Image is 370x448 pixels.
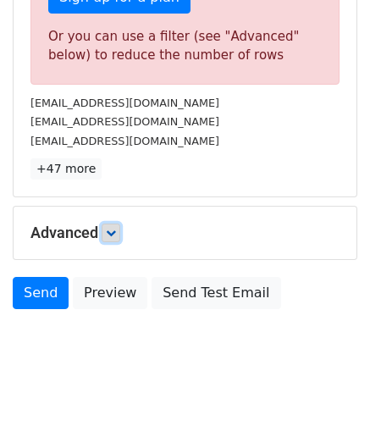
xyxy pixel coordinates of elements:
a: Send [13,277,69,309]
a: Preview [73,277,147,309]
a: Send Test Email [152,277,280,309]
h5: Advanced [30,224,340,242]
a: +47 more [30,158,102,180]
div: Or you can use a filter (see "Advanced" below) to reduce the number of rows [48,27,322,65]
small: [EMAIL_ADDRESS][DOMAIN_NAME] [30,115,219,128]
small: [EMAIL_ADDRESS][DOMAIN_NAME] [30,97,219,109]
iframe: Chat Widget [285,367,370,448]
small: [EMAIL_ADDRESS][DOMAIN_NAME] [30,135,219,147]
